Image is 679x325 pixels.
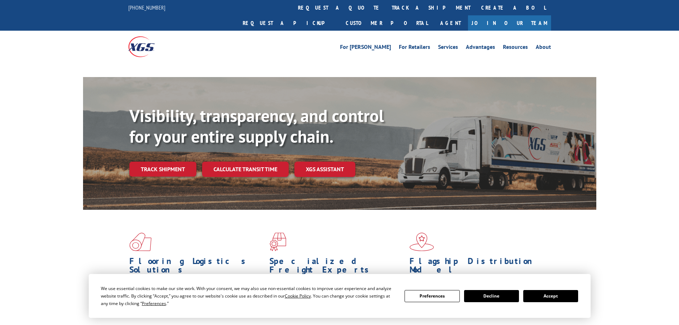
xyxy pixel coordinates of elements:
[202,162,289,177] a: Calculate transit time
[129,233,151,251] img: xgs-icon-total-supply-chain-intelligence-red
[503,44,528,52] a: Resources
[269,257,404,278] h1: Specialized Freight Experts
[468,15,551,31] a: Join Our Team
[129,257,264,278] h1: Flooring Logistics Solutions
[466,44,495,52] a: Advantages
[438,44,458,52] a: Services
[237,15,340,31] a: Request a pickup
[142,300,166,306] span: Preferences
[128,4,165,11] a: [PHONE_NUMBER]
[410,233,434,251] img: xgs-icon-flagship-distribution-model-red
[433,15,468,31] a: Agent
[410,257,544,278] h1: Flagship Distribution Model
[101,285,396,307] div: We use essential cookies to make our site work. With your consent, we may also use non-essential ...
[405,290,459,302] button: Preferences
[340,44,391,52] a: For [PERSON_NAME]
[129,162,196,177] a: Track shipment
[399,44,430,52] a: For Retailers
[523,290,578,302] button: Accept
[89,274,591,318] div: Cookie Consent Prompt
[129,105,384,147] b: Visibility, transparency, and control for your entire supply chain.
[285,293,311,299] span: Cookie Policy
[464,290,519,302] button: Decline
[340,15,433,31] a: Customer Portal
[269,233,286,251] img: xgs-icon-focused-on-flooring-red
[294,162,355,177] a: XGS ASSISTANT
[536,44,551,52] a: About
